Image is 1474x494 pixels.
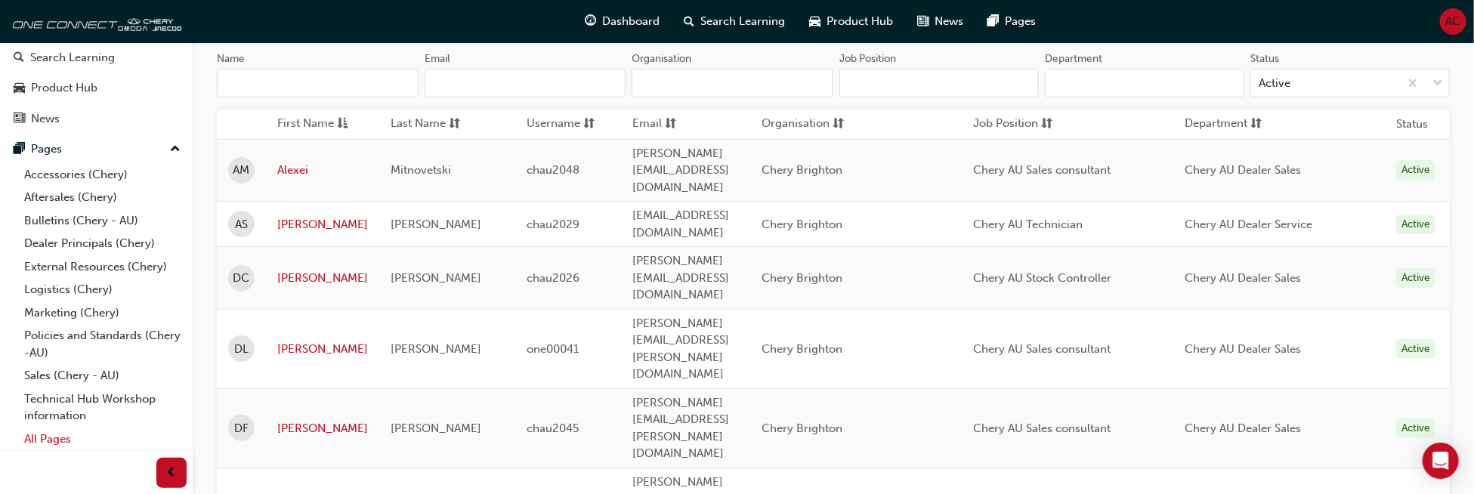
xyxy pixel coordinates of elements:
span: [EMAIL_ADDRESS][DOMAIN_NAME] [632,208,729,239]
span: Pages [1006,13,1037,30]
span: Job Position [973,115,1038,134]
span: prev-icon [166,464,178,483]
button: Pages [6,135,187,163]
button: Emailsorting-icon [632,115,715,134]
span: guage-icon [586,12,597,31]
a: [PERSON_NAME] [277,420,368,437]
div: Department [1045,51,1102,66]
span: chau2029 [527,218,579,231]
span: [PERSON_NAME][EMAIL_ADDRESS][PERSON_NAME][DOMAIN_NAME] [632,316,729,381]
span: Email [632,115,662,134]
span: Chery Brighton [762,218,842,231]
span: [PERSON_NAME][EMAIL_ADDRESS][DOMAIN_NAME] [632,254,729,301]
div: Name [217,51,245,66]
span: DC [233,270,250,287]
span: up-icon [170,140,181,159]
span: Chery AU Dealer Service [1185,218,1312,231]
a: news-iconNews [906,6,976,37]
button: Organisationsorting-icon [762,115,845,134]
span: Chery AU Dealer Sales [1185,421,1301,435]
span: news-icon [918,12,929,31]
span: AS [235,216,248,233]
a: Alexei [277,162,368,179]
div: Active [1396,339,1435,360]
span: Dashboard [603,13,660,30]
a: Dealer Principals (Chery) [18,232,187,255]
span: Chery AU Stock Controller [973,271,1111,285]
span: Department [1185,115,1247,134]
span: Chery AU Technician [973,218,1083,231]
a: Technical Hub Workshop information [18,387,187,428]
div: Status [1250,51,1279,66]
a: Sales (Chery - AU) [18,364,187,387]
a: Search Learning [6,44,187,72]
span: news-icon [14,113,25,126]
span: Chery Brighton [762,421,842,435]
span: Mitnovetski [391,163,451,177]
span: AM [233,162,250,179]
div: Active [1396,215,1435,235]
div: Organisation [632,51,691,66]
input: Organisation [632,69,833,97]
span: one00041 [527,342,579,356]
a: External Resources (Chery) [18,255,187,279]
span: Chery AU Sales consultant [973,163,1111,177]
a: Product Hub [6,74,187,102]
th: Status [1396,116,1428,133]
span: sorting-icon [1250,115,1262,134]
div: Active [1396,268,1435,289]
span: DL [234,341,249,358]
a: News [6,105,187,133]
span: Chery AU Dealer Sales [1185,163,1301,177]
span: down-icon [1432,74,1443,94]
span: chau2026 [527,271,579,285]
div: Job Position [839,51,896,66]
input: Department [1045,69,1244,97]
span: search-icon [14,51,24,65]
button: Last Namesorting-icon [391,115,474,134]
input: Name [217,69,419,97]
span: [PERSON_NAME] [391,271,481,285]
span: AC [1446,13,1461,30]
span: sorting-icon [449,115,460,134]
span: chau2045 [527,421,579,435]
span: First Name [277,115,334,134]
div: Pages [31,140,62,158]
a: [PERSON_NAME] [277,341,368,358]
div: Active [1396,160,1435,181]
input: Email [425,69,626,97]
span: sorting-icon [833,115,844,134]
div: Active [1396,418,1435,439]
a: pages-iconPages [976,6,1049,37]
span: Chery AU Sales consultant [973,342,1111,356]
span: [PERSON_NAME] [391,421,481,435]
a: Bulletins (Chery - AU) [18,209,187,233]
a: Marketing (Chery) [18,301,187,325]
div: News [31,110,60,128]
span: sorting-icon [583,115,595,134]
span: car-icon [810,12,821,31]
span: News [935,13,964,30]
button: Job Positionsorting-icon [973,115,1056,134]
a: guage-iconDashboard [573,6,672,37]
span: [PERSON_NAME][EMAIL_ADDRESS][DOMAIN_NAME] [632,147,729,194]
span: Chery AU Sales consultant [973,421,1111,435]
span: sorting-icon [1041,115,1052,134]
span: asc-icon [337,115,348,134]
a: car-iconProduct Hub [798,6,906,37]
input: Job Position [839,69,1039,97]
a: search-iconSearch Learning [672,6,798,37]
div: Product Hub [31,79,97,97]
span: Chery AU Dealer Sales [1185,271,1301,285]
span: Product Hub [827,13,894,30]
a: [PERSON_NAME] [277,270,368,287]
span: chau2048 [527,163,579,177]
button: First Nameasc-icon [277,115,360,134]
span: [PERSON_NAME] [391,218,481,231]
button: Departmentsorting-icon [1185,115,1268,134]
span: Organisation [762,115,830,134]
a: oneconnect [8,6,181,36]
span: DF [234,420,249,437]
a: Accessories (Chery) [18,163,187,187]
